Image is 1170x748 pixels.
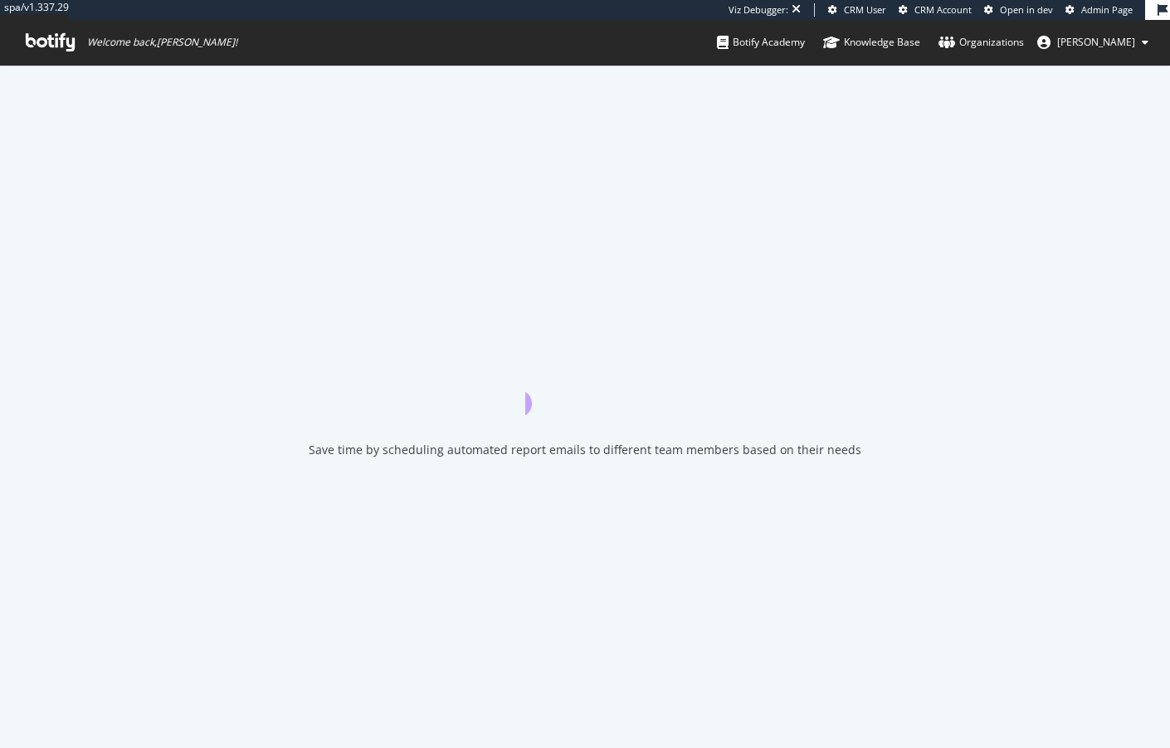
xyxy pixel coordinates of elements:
div: Botify Academy [717,34,805,51]
span: CRM Account [914,3,972,16]
a: Knowledge Base [823,20,920,65]
a: Organizations [938,20,1024,65]
span: Welcome back, [PERSON_NAME] ! [87,36,237,49]
div: Save time by scheduling automated report emails to different team members based on their needs [309,442,861,458]
a: Botify Academy [717,20,805,65]
span: Admin Page [1081,3,1133,16]
span: phoebe [1057,35,1135,49]
a: CRM Account [899,3,972,17]
div: animation [525,355,645,415]
a: CRM User [828,3,886,17]
div: Viz Debugger: [729,3,788,17]
div: Knowledge Base [823,34,920,51]
a: Admin Page [1065,3,1133,17]
div: Organizations [938,34,1024,51]
button: [PERSON_NAME] [1024,29,1162,56]
span: Open in dev [1000,3,1053,16]
span: CRM User [844,3,886,16]
a: Open in dev [984,3,1053,17]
